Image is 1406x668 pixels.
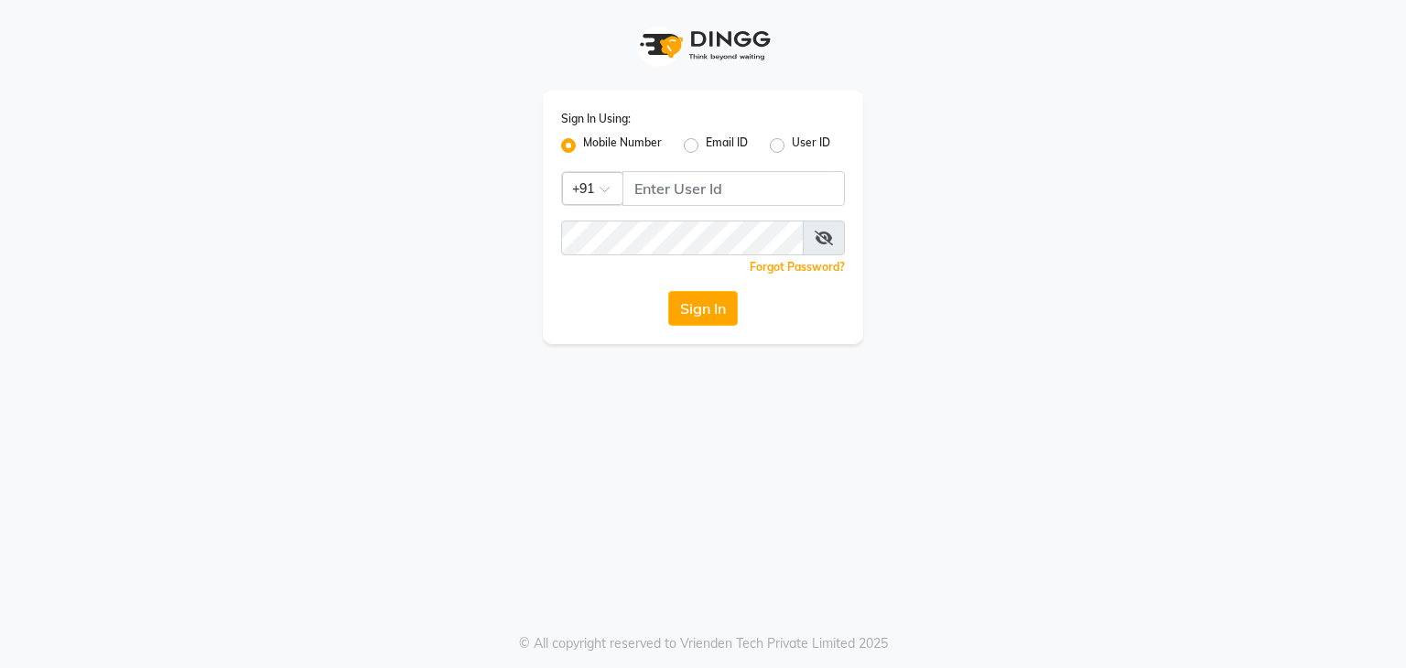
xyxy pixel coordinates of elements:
[706,135,748,156] label: Email ID
[561,221,804,255] input: Username
[792,135,830,156] label: User ID
[561,111,631,127] label: Sign In Using:
[668,291,738,326] button: Sign In
[622,171,845,206] input: Username
[750,260,845,274] a: Forgot Password?
[583,135,662,156] label: Mobile Number
[630,18,776,72] img: logo1.svg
